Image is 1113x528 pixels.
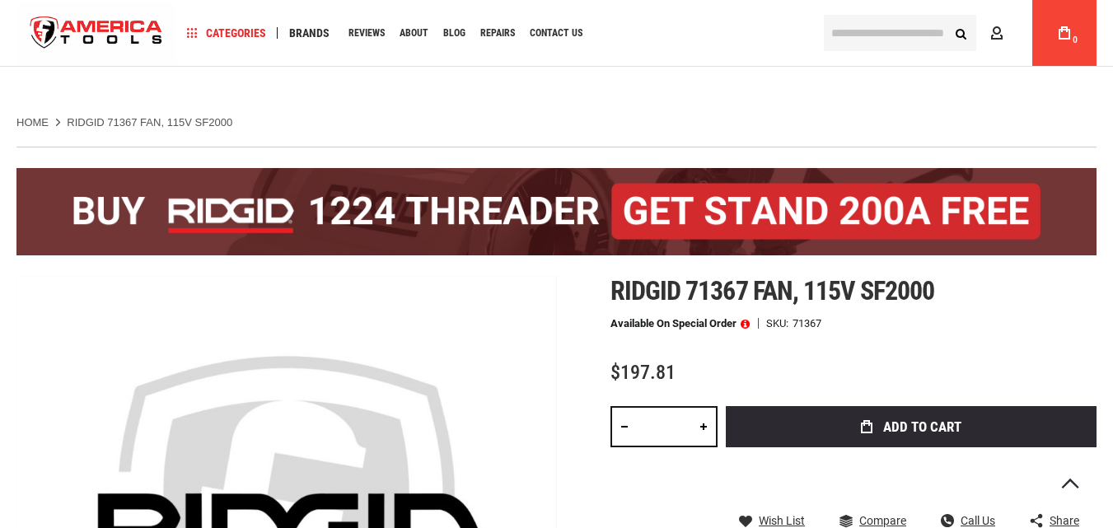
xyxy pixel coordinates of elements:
[610,318,750,329] p: Available on Special Order
[793,318,821,329] div: 71367
[883,420,961,434] span: Add to Cart
[1073,35,1078,44] span: 0
[480,28,515,38] span: Repairs
[1050,515,1079,526] span: Share
[961,515,995,526] span: Call Us
[348,28,385,38] span: Reviews
[610,361,676,384] span: $197.81
[187,27,266,39] span: Categories
[839,513,906,528] a: Compare
[530,28,582,38] span: Contact Us
[16,2,176,64] a: store logo
[941,513,995,528] a: Call Us
[726,406,1097,447] button: Add to Cart
[859,515,906,526] span: Compare
[341,22,392,44] a: Reviews
[759,515,805,526] span: Wish List
[16,115,49,130] a: Home
[436,22,473,44] a: Blog
[400,28,428,38] span: About
[473,22,522,44] a: Repairs
[282,22,337,44] a: Brands
[766,318,793,329] strong: SKU
[289,27,330,39] span: Brands
[16,2,176,64] img: America Tools
[180,22,274,44] a: Categories
[739,513,805,528] a: Wish List
[945,17,976,49] button: Search
[610,275,934,306] span: Ridgid 71367 fan, 115v sf2000
[392,22,436,44] a: About
[522,22,590,44] a: Contact Us
[723,452,1100,459] iframe: Secure express checkout frame
[67,116,232,128] strong: RIDGID 71367 FAN, 115V SF2000
[16,168,1097,255] img: BOGO: Buy the RIDGID® 1224 Threader (26092), get the 92467 200A Stand FREE!
[443,28,465,38] span: Blog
